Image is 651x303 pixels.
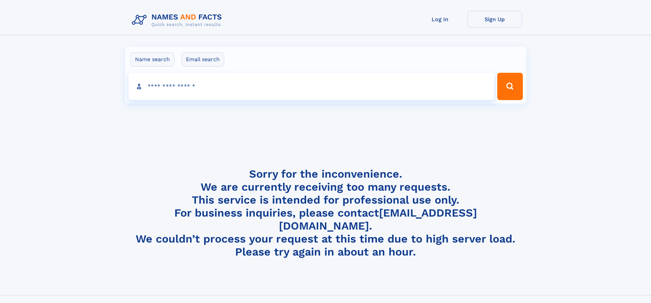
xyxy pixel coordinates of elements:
[413,11,467,28] a: Log In
[467,11,522,28] a: Sign Up
[128,73,494,100] input: search input
[181,52,224,67] label: Email search
[497,73,523,100] button: Search Button
[131,52,174,67] label: Name search
[279,206,477,232] a: [EMAIL_ADDRESS][DOMAIN_NAME]
[129,167,522,259] h4: Sorry for the inconvenience. We are currently receiving too many requests. This service is intend...
[129,11,228,29] img: Logo Names and Facts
